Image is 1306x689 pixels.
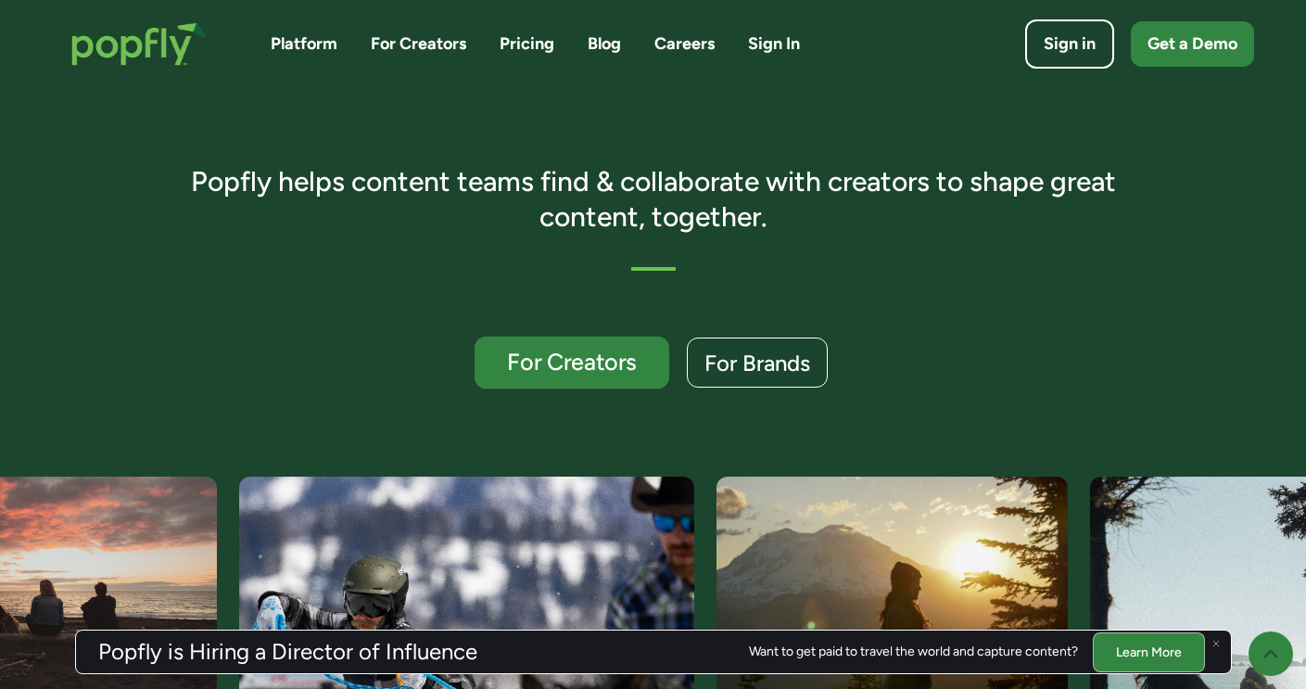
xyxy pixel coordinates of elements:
[53,4,226,84] a: home
[1131,21,1254,67] a: Get a Demo
[1148,32,1237,56] div: Get a Demo
[1044,32,1096,56] div: Sign in
[164,164,1142,234] h3: Popfly helps content teams find & collaborate with creators to shape great content, together.
[491,351,651,375] div: For Creators
[704,351,810,375] div: For Brands
[588,32,621,56] a: Blog
[371,32,466,56] a: For Creators
[654,32,715,56] a: Careers
[475,337,669,389] a: For Creators
[500,32,554,56] a: Pricing
[271,32,337,56] a: Platform
[98,641,477,663] h3: Popfly is Hiring a Director of Influence
[687,338,828,388] a: For Brands
[1093,632,1205,671] a: Learn More
[749,644,1078,659] div: Want to get paid to travel the world and capture content?
[748,32,800,56] a: Sign In
[1025,19,1114,69] a: Sign in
